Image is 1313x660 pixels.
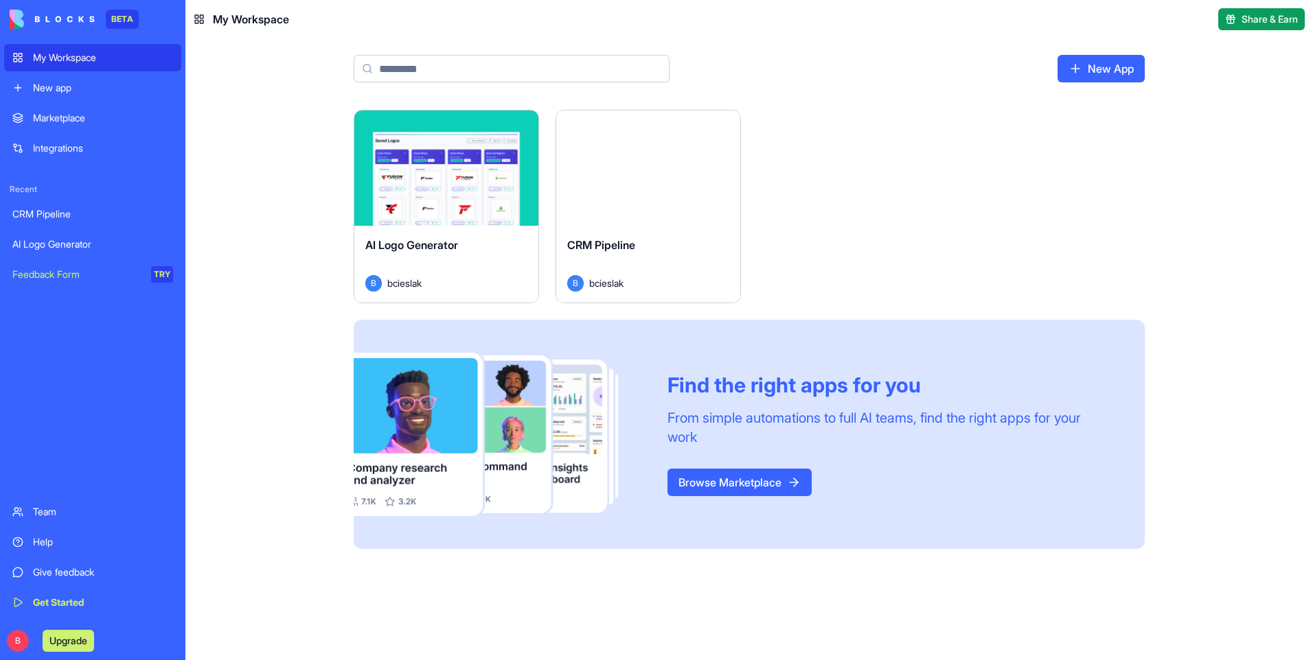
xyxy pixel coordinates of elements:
a: New app [4,74,181,102]
span: bcieslak [387,276,422,290]
div: My Workspace [33,51,173,64]
span: Share & Earn [1242,12,1298,26]
a: Upgrade [43,633,94,647]
div: Help [33,535,173,549]
div: Give feedback [33,565,173,579]
div: TRY [151,266,173,283]
a: AI Logo Generator [4,231,181,258]
a: Marketplace [4,104,181,132]
a: CRM PipelineBbcieslak [556,110,741,303]
img: Frame_181_egmpey.png [354,353,646,517]
div: Find the right apps for you [667,373,1112,397]
span: bcieslak [589,276,624,290]
div: CRM Pipeline [12,207,173,221]
div: Integrations [33,141,173,155]
a: New App [1058,55,1145,82]
img: logo [10,10,95,29]
div: BETA [106,10,139,29]
div: From simple automations to full AI teams, find the right apps for your work [667,408,1112,447]
a: AI Logo GeneratorBbcieslak [354,110,539,303]
span: My Workspace [213,11,289,27]
a: CRM Pipeline [4,200,181,228]
span: Recent [4,184,181,195]
span: AI Logo Generator [365,238,458,252]
a: My Workspace [4,44,181,71]
a: Help [4,528,181,556]
a: Feedback FormTRY [4,261,181,288]
span: B [365,275,382,292]
a: Give feedback [4,558,181,586]
span: CRM Pipeline [567,238,635,252]
a: Get Started [4,589,181,616]
a: BETA [10,10,139,29]
div: Marketplace [33,111,173,125]
button: Share & Earn [1218,8,1305,30]
div: Team [33,505,173,519]
span: B [7,630,29,652]
div: Feedback Form [12,268,141,281]
div: AI Logo Generator [12,237,173,251]
a: Team [4,498,181,526]
div: Get Started [33,596,173,609]
button: Upgrade [43,630,94,652]
a: Integrations [4,134,181,162]
span: B [567,275,584,292]
a: Browse Marketplace [667,469,812,496]
div: New app [33,81,173,95]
